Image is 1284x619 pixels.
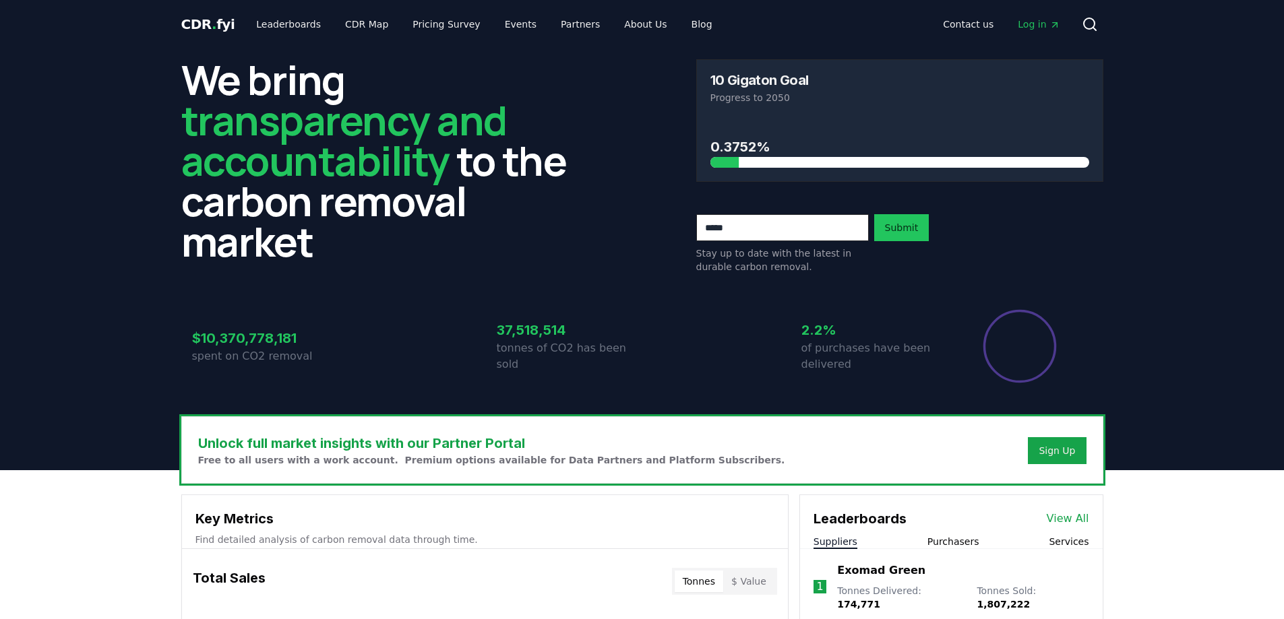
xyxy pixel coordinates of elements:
h3: Leaderboards [814,509,907,529]
span: . [212,16,216,32]
a: CDR Map [334,12,399,36]
a: Blog [681,12,723,36]
span: 174,771 [837,599,880,610]
p: Tonnes Sold : [977,584,1089,611]
button: Purchasers [927,535,979,548]
p: tonnes of CO2 has been sold [497,340,642,372]
a: Exomad Green [837,562,925,579]
span: 1,807,222 [977,599,1030,610]
button: Sign Up [1028,437,1086,464]
nav: Main [932,12,1070,36]
p: 1 [816,579,823,595]
nav: Main [245,12,723,36]
p: spent on CO2 removal [192,348,338,364]
a: Log in [1007,12,1070,36]
p: Stay up to date with the latest in durable carbon removal. [696,247,869,273]
button: Suppliers [814,535,857,548]
h3: Unlock full market insights with our Partner Portal [198,433,785,453]
h3: Total Sales [193,568,266,595]
h3: 37,518,514 [497,320,642,340]
h3: 10 Gigaton Goal [710,73,809,87]
span: transparency and accountability [181,92,507,188]
a: Contact us [932,12,1004,36]
h3: 2.2% [801,320,947,340]
a: CDR.fyi [181,15,235,34]
a: Leaderboards [245,12,332,36]
a: Pricing Survey [402,12,491,36]
h3: Key Metrics [195,509,774,529]
h3: $10,370,778,181 [192,328,338,348]
p: Find detailed analysis of carbon removal data through time. [195,533,774,546]
a: Sign Up [1039,444,1075,457]
h2: We bring to the carbon removal market [181,59,588,261]
a: Events [494,12,547,36]
span: Log in [1018,18,1060,31]
a: View All [1047,511,1089,527]
p: Progress to 2050 [710,91,1089,104]
a: About Us [613,12,677,36]
p: of purchases have been delivered [801,340,947,372]
a: Partners [550,12,611,36]
h3: 0.3752% [710,137,1089,157]
p: Tonnes Delivered : [837,584,963,611]
button: Services [1049,535,1089,548]
button: Tonnes [675,571,723,592]
span: CDR fyi [181,16,235,32]
div: Percentage of sales delivered [982,308,1058,384]
p: Free to all users with a work account. Premium options available for Data Partners and Platform S... [198,453,785,467]
button: Submit [874,214,929,241]
button: $ Value [723,571,774,592]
